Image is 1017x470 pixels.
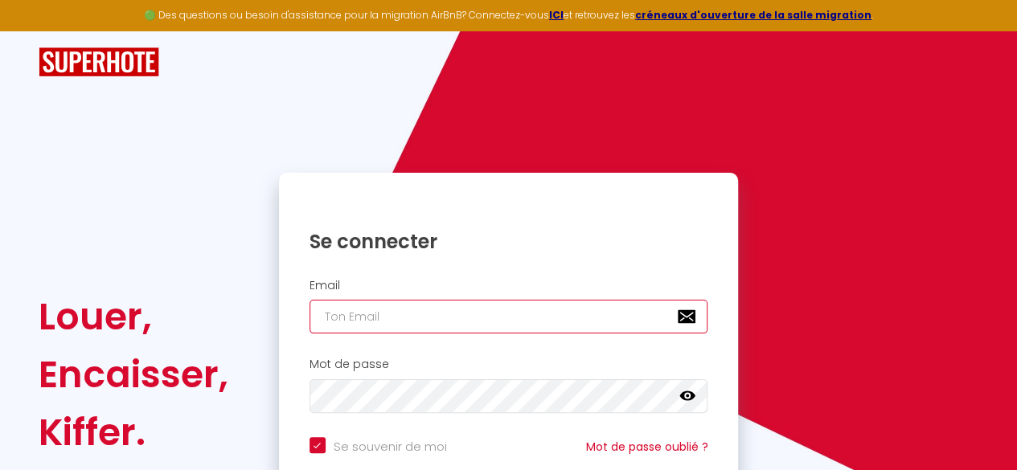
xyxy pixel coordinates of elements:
h2: Mot de passe [310,358,708,371]
h1: Se connecter [310,229,708,254]
a: ICI [549,8,564,22]
a: Mot de passe oublié ? [585,439,707,455]
div: Encaisser, [39,345,228,403]
input: Ton Email [310,300,708,333]
a: créneaux d'ouverture de la salle migration [635,8,871,22]
div: Kiffer. [39,403,228,461]
img: SuperHote logo [39,47,159,77]
div: Louer, [39,288,228,345]
h2: Email [310,279,708,292]
button: Ouvrir le widget de chat LiveChat [13,6,61,55]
